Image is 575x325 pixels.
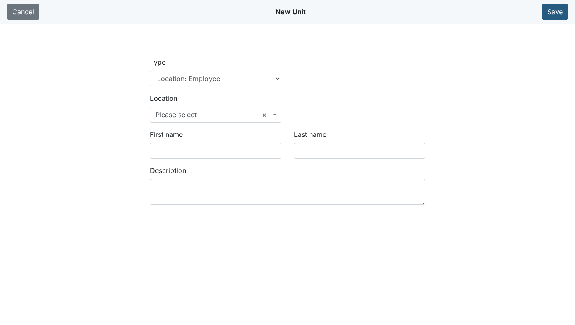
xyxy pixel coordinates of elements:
label: Type [150,57,165,67]
a: Cancel [7,4,39,20]
label: Last name [294,129,326,139]
span: Please select [155,110,270,120]
label: Location [150,93,177,103]
button: Save [542,4,568,20]
label: Description [150,165,186,176]
span: Please select [150,107,281,123]
span: Remove all items [262,110,267,120]
label: First name [150,129,183,139]
div: New Unit [276,3,306,20]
